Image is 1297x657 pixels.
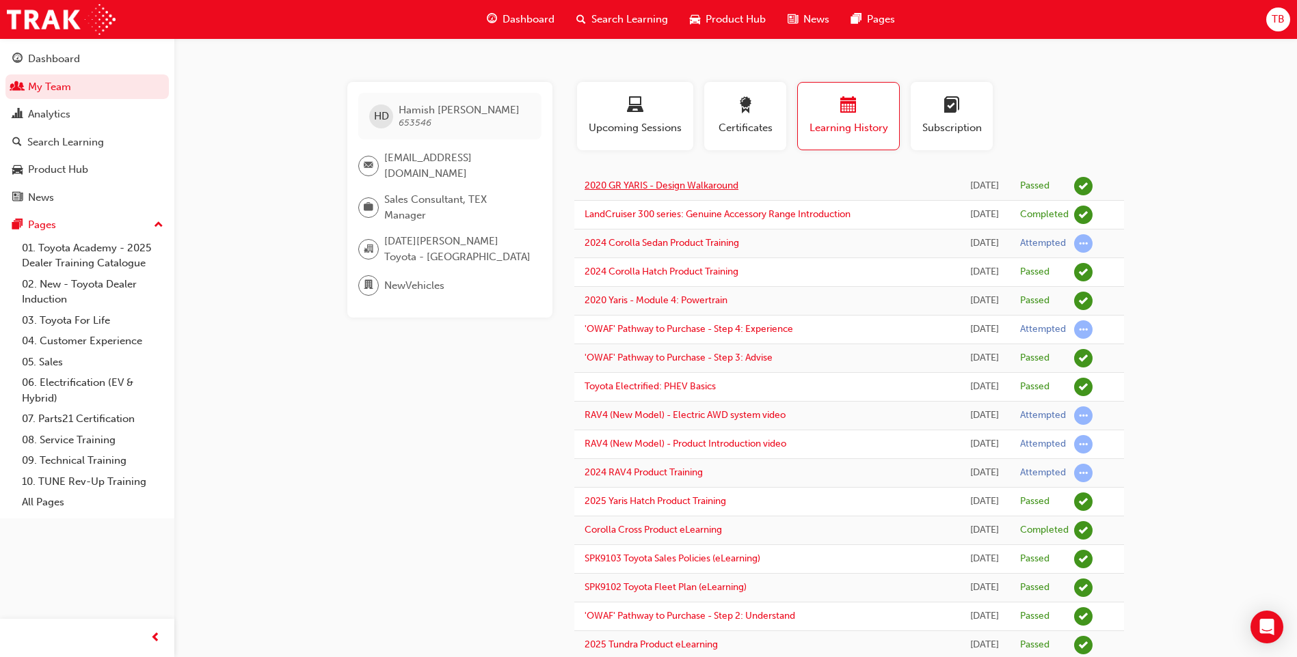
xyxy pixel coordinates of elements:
a: RAV4 (New Model) - Product Introduction video [585,438,786,449]
span: 653546 [399,117,431,128]
span: learningRecordVerb_PASS-icon [1074,292,1093,310]
span: News [803,12,829,27]
div: Passed [1020,352,1049,365]
button: Upcoming Sessions [577,82,693,150]
span: learningRecordVerb_PASS-icon [1074,492,1093,511]
a: Dashboard [5,46,169,72]
span: learningRecordVerb_ATTEMPT-icon [1074,464,1093,482]
span: learningRecordVerb_COMPLETE-icon [1074,521,1093,540]
a: My Team [5,74,169,100]
div: Dashboard [28,51,80,67]
div: Passed [1020,380,1049,393]
span: [EMAIL_ADDRESS][DOMAIN_NAME] [384,150,531,181]
div: Tue Jun 17 2025 14:05:40 GMT+0930 (Australian Central Standard Time) [970,322,1000,337]
span: Upcoming Sessions [587,120,683,136]
span: department-icon [364,277,373,294]
div: Passed [1020,294,1049,307]
div: Thu Apr 10 2025 11:38:27 GMT+0930 (Australian Central Standard Time) [970,580,1000,596]
a: Analytics [5,102,169,127]
span: email-icon [364,157,373,175]
span: Dashboard [503,12,554,27]
span: prev-icon [150,630,161,647]
a: pages-iconPages [840,5,906,33]
span: NewVehicles [384,278,444,294]
span: learningRecordVerb_ATTEMPT-icon [1074,406,1093,425]
div: Passed [1020,180,1049,193]
button: DashboardMy TeamAnalyticsSearch LearningProduct HubNews [5,44,169,212]
span: search-icon [576,11,586,28]
span: car-icon [12,164,23,176]
div: Mon Aug 11 2025 10:47:05 GMT+0930 (Australian Central Standard Time) [970,236,1000,251]
div: Completed [1020,208,1069,221]
div: Tue Jun 17 2025 13:44:01 GMT+0930 (Australian Central Standard Time) [970,408,1000,423]
span: chart-icon [12,109,23,121]
img: Trak [7,4,116,35]
button: Pages [5,212,169,238]
a: 2020 GR YARIS - Design Walkaround [585,180,738,191]
div: Tue Jun 17 2025 14:05:09 GMT+0930 (Australian Central Standard Time) [970,350,1000,366]
span: search-icon [12,137,22,149]
span: Subscription [921,120,982,136]
a: 2024 Corolla Hatch Product Training [585,266,738,277]
button: Certificates [704,82,786,150]
a: 2025 Tundra Product eLearning [585,639,718,650]
span: learningRecordVerb_ATTEMPT-icon [1074,435,1093,453]
div: Mon Aug 11 2025 10:46:26 GMT+0930 (Australian Central Standard Time) [970,264,1000,280]
span: Pages [867,12,895,27]
a: Corolla Cross Product eLearning [585,524,722,535]
a: 'OWAF' Pathway to Purchase - Step 4: Experience [585,323,793,335]
span: guage-icon [12,53,23,66]
div: Passed [1020,610,1049,623]
span: laptop-icon [627,97,643,115]
span: pages-icon [12,219,23,232]
div: Attempted [1020,438,1066,451]
span: learningRecordVerb_PASS-icon [1074,177,1093,195]
span: [DATE][PERSON_NAME] Toyota - [GEOGRAPHIC_DATA] [384,234,531,264]
span: Sales Consultant, TEX Manager [384,192,531,223]
span: TB [1272,12,1285,27]
span: learningRecordVerb_PASS-icon [1074,550,1093,568]
a: 07. Parts21 Certification [16,408,169,430]
div: Product Hub [28,162,88,178]
a: 2020 Yaris - Module 4: Powertrain [585,294,727,306]
a: 08. Service Training [16,430,169,451]
div: Completed [1020,524,1069,537]
button: TB [1266,8,1290,31]
span: learningRecordVerb_PASS-icon [1074,636,1093,654]
a: 06. Electrification (EV & Hybrid) [16,372,169,408]
span: learningRecordVerb_PASS-icon [1074,263,1093,281]
span: up-icon [154,216,163,234]
div: Passed [1020,495,1049,508]
div: Thu Apr 03 2025 10:37:39 GMT+1030 (Australian Central Daylight Time) [970,609,1000,624]
a: car-iconProduct Hub [679,5,777,33]
div: Open Intercom Messenger [1251,611,1283,643]
span: learningRecordVerb_PASS-icon [1074,607,1093,626]
div: Mon Aug 11 2025 10:37:34 GMT+0930 (Australian Central Standard Time) [970,293,1000,309]
div: Tue Jun 17 2025 13:43:23 GMT+0930 (Australian Central Standard Time) [970,465,1000,481]
span: learningRecordVerb_PASS-icon [1074,578,1093,597]
div: News [28,190,54,206]
div: Analytics [28,107,70,122]
div: Wed Aug 27 2025 11:57:48 GMT+0930 (Australian Central Standard Time) [970,178,1000,194]
a: SPK9103 Toyota Sales Policies (eLearning) [585,553,760,564]
div: Attempted [1020,323,1066,336]
a: Product Hub [5,157,169,182]
a: 'OWAF' Pathway to Purchase - Step 3: Advise [585,352,773,363]
div: Passed [1020,266,1049,279]
div: Tue Apr 01 2025 12:42:22 GMT+1030 (Australian Central Daylight Time) [970,637,1000,653]
span: car-icon [690,11,700,28]
a: news-iconNews [777,5,840,33]
a: LandCruiser 300 series: Genuine Accessory Range Introduction [585,208,851,220]
span: learningRecordVerb_ATTEMPT-icon [1074,234,1093,253]
div: Tue Jun 17 2025 13:42:31 GMT+0930 (Australian Central Standard Time) [970,494,1000,509]
span: Learning History [808,120,889,136]
a: 2024 Corolla Sedan Product Training [585,237,739,249]
div: Attempted [1020,237,1066,250]
span: Certificates [714,120,776,136]
a: 05. Sales [16,352,169,373]
a: 2024 RAV4 Product Training [585,466,703,478]
a: RAV4 (New Model) - Electric AWD system video [585,409,786,421]
span: learningRecordVerb_COMPLETE-icon [1074,206,1093,224]
a: News [5,185,169,210]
